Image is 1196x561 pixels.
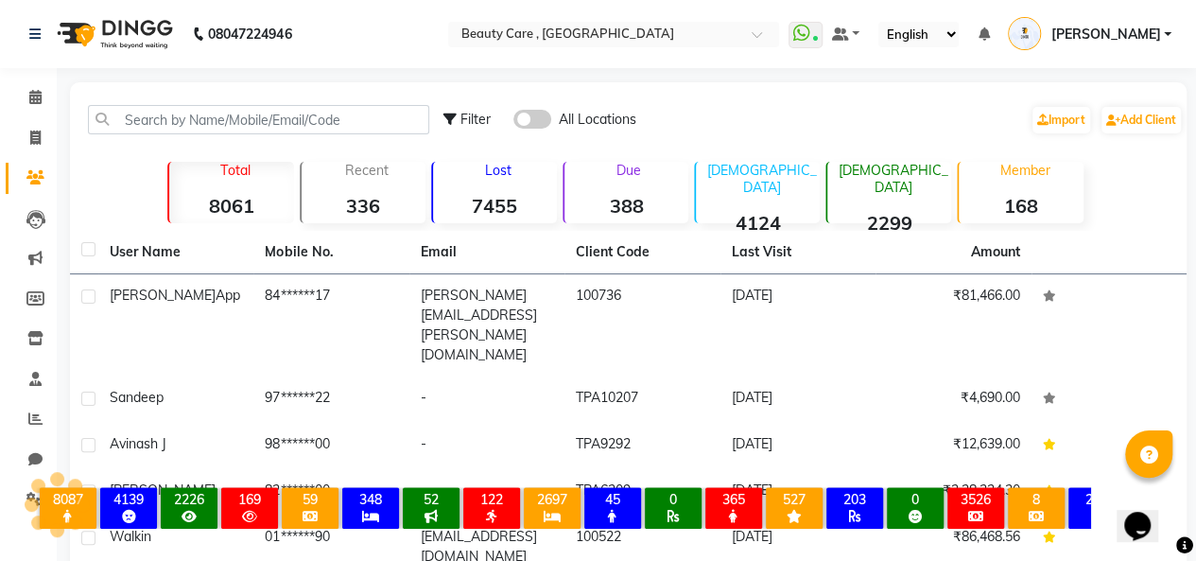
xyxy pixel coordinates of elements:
[559,110,636,130] span: All Locations
[110,287,216,304] span: [PERSON_NAME]
[165,491,214,508] div: 2226
[709,491,758,508] div: 365
[98,231,253,274] th: User Name
[830,491,879,508] div: 203
[110,435,166,452] span: Avinash J
[1008,17,1041,50] img: Sanjeevni
[720,423,875,469] td: [DATE]
[467,491,516,508] div: 122
[564,274,719,377] td: 100736
[407,491,456,508] div: 52
[309,162,425,179] p: Recent
[88,105,429,134] input: Search by Name/Mobile/Email/Code
[48,8,178,61] img: logo
[1117,485,1177,542] iframe: chat widget
[528,491,577,508] div: 2697
[966,162,1083,179] p: Member
[720,231,875,274] th: Last Visit
[460,111,491,128] span: Filter
[703,162,820,196] p: [DEMOGRAPHIC_DATA]
[433,194,557,218] strong: 7455
[409,423,564,469] td: -
[827,211,951,235] strong: 2299
[1032,107,1090,133] a: Import
[110,389,164,406] span: Sandeep
[564,423,719,469] td: TPA9292
[720,377,875,423] td: [DATE]
[960,231,1031,273] th: Amount
[875,377,1031,423] td: ₹4,690.00
[875,274,1031,377] td: ₹81,466.00
[588,491,637,508] div: 45
[564,377,719,423] td: TPA10207
[1012,491,1061,508] div: 8
[1050,25,1160,44] span: [PERSON_NAME]
[346,491,395,508] div: 348
[409,274,564,377] td: [PERSON_NAME][EMAIL_ADDRESS][PERSON_NAME][DOMAIN_NAME]
[959,194,1083,218] strong: 168
[770,491,819,508] div: 527
[951,491,1000,508] div: 3526
[564,194,688,218] strong: 388
[564,231,719,274] th: Client Code
[216,287,240,304] span: App
[649,491,698,508] div: 0
[441,162,557,179] p: Lost
[835,162,951,196] p: [DEMOGRAPHIC_DATA]
[104,491,153,508] div: 4139
[696,211,820,235] strong: 4124
[302,194,425,218] strong: 336
[568,162,688,179] p: Due
[409,377,564,423] td: -
[720,274,875,377] td: [DATE]
[208,8,291,61] b: 08047224946
[409,231,564,274] th: Email
[177,162,293,179] p: Total
[1072,491,1121,508] div: 212
[169,194,293,218] strong: 8061
[253,231,408,274] th: Mobile No.
[286,491,335,508] div: 59
[891,491,940,508] div: 0
[875,423,1031,469] td: ₹12,639.00
[225,491,274,508] div: 169
[1101,107,1181,133] a: Add Client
